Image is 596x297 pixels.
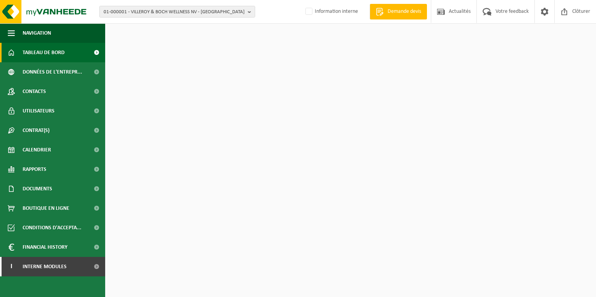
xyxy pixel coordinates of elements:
span: 01-000001 - VILLEROY & BOCH WELLNESS NV - [GEOGRAPHIC_DATA] [104,6,245,18]
span: Conditions d'accepta... [23,218,81,237]
span: Calendrier [23,140,51,160]
span: Boutique en ligne [23,199,69,218]
label: Information interne [304,6,358,18]
button: 01-000001 - VILLEROY & BOCH WELLNESS NV - [GEOGRAPHIC_DATA] [99,6,255,18]
a: Demande devis [370,4,427,19]
span: Navigation [23,23,51,43]
span: Interne modules [23,257,67,276]
span: Financial History [23,237,67,257]
span: Documents [23,179,52,199]
span: I [8,257,15,276]
span: Demande devis [386,8,423,16]
span: Utilisateurs [23,101,55,121]
span: Tableau de bord [23,43,65,62]
span: Contacts [23,82,46,101]
span: Rapports [23,160,46,179]
span: Données de l'entrepr... [23,62,82,82]
span: Contrat(s) [23,121,49,140]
